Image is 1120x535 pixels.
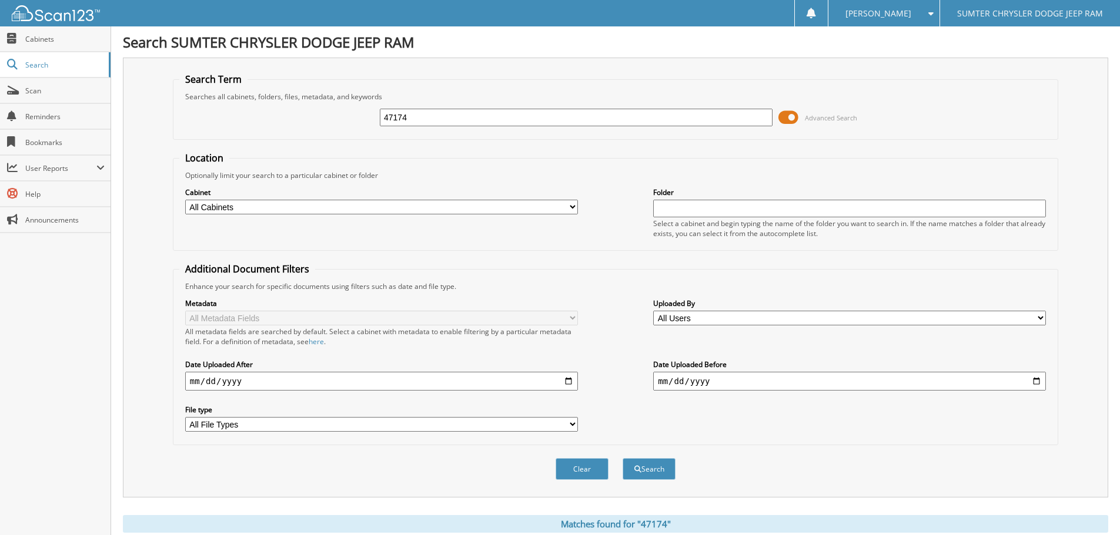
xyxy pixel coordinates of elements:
span: Cabinets [25,34,105,44]
img: scan123-logo-white.svg [12,5,100,21]
label: Folder [653,187,1046,197]
div: Matches found for "47174" [123,515,1108,533]
label: Date Uploaded Before [653,359,1046,369]
legend: Additional Document Filters [179,263,315,275]
button: Clear [556,458,609,480]
div: All metadata fields are searched by default. Select a cabinet with metadata to enable filtering b... [185,327,578,346]
span: SUMTER CHRYSLER DODGE JEEP RAM [957,10,1103,17]
div: Optionally limit your search to a particular cabinet or folder [179,170,1052,180]
div: Select a cabinet and begin typing the name of the folder you want to search in. If the name match... [653,218,1046,238]
h1: Search SUMTER CHRYSLER DODGE JEEP RAM [123,32,1108,52]
legend: Search Term [179,73,248,86]
label: File type [185,405,578,415]
button: Search [623,458,676,480]
legend: Location [179,152,229,164]
div: Enhance your search for specific documents using filters such as date and file type. [179,281,1052,291]
span: [PERSON_NAME] [845,10,911,17]
span: Advanced Search [805,113,857,122]
label: Date Uploaded After [185,359,578,369]
span: User Reports [25,163,96,173]
input: end [653,372,1046,391]
span: Reminders [25,112,105,122]
div: Searches all cabinets, folders, files, metadata, and keywords [179,92,1052,102]
span: Announcements [25,215,105,225]
span: Scan [25,86,105,96]
label: Uploaded By [653,298,1046,308]
a: here [309,337,324,346]
span: Search [25,60,103,70]
span: Help [25,189,105,199]
span: Bookmarks [25,137,105,147]
label: Metadata [185,298,578,308]
input: start [185,372,578,391]
label: Cabinet [185,187,578,197]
